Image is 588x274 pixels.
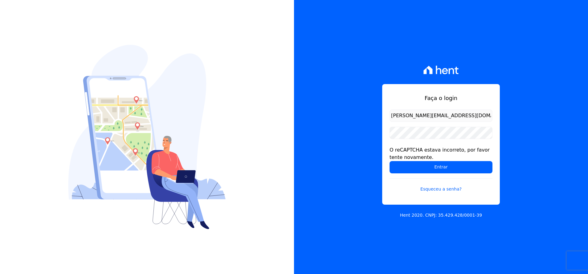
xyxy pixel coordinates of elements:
[390,161,492,173] input: Entrar
[390,94,492,102] h1: Faça o login
[390,110,492,122] input: Email
[390,146,492,161] div: O reCAPTCHA estava incorreto, por favor tente novamente.
[68,45,226,229] img: Login
[400,212,482,218] p: Hent 2020. CNPJ: 35.429.428/0001-39
[390,178,492,192] a: Esqueceu a senha?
